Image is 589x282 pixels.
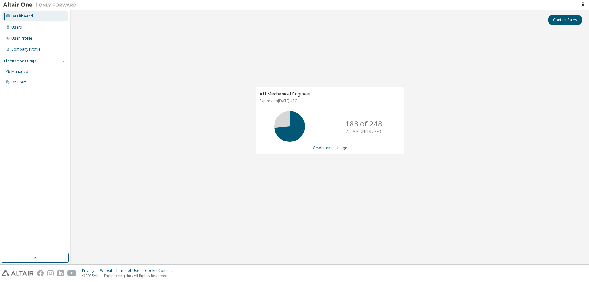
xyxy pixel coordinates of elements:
img: linkedin.svg [57,270,64,276]
div: On Prem [11,80,27,85]
img: youtube.svg [67,270,76,276]
a: View License Usage [313,145,347,150]
p: Expires on [DATE] UTC [260,98,399,103]
img: instagram.svg [47,270,54,276]
div: Dashboard [11,14,33,19]
div: Users [11,25,22,30]
div: Managed [11,69,28,74]
img: Altair One [3,2,80,8]
div: User Profile [11,36,32,41]
p: © 2025 Altair Engineering, Inc. All Rights Reserved. [82,273,177,278]
img: altair_logo.svg [2,270,33,276]
div: Company Profile [11,47,40,52]
img: facebook.svg [37,270,44,276]
button: Contact Sales [548,15,582,25]
div: Privacy [82,268,100,273]
div: License Settings [4,59,37,64]
p: 183 of 248 [345,118,382,129]
div: Cookie Consent [145,268,177,273]
div: Website Terms of Use [100,268,145,273]
span: AU Mechanical Engineer [260,91,311,97]
p: ALTAIR UNITS USED [346,129,381,134]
